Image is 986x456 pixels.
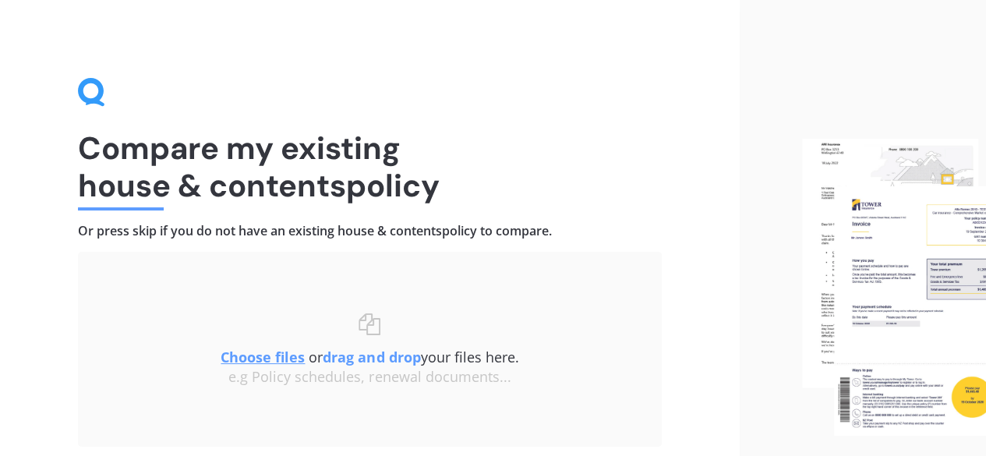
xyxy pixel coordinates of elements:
[221,348,518,366] span: or your files here.
[78,129,662,204] h1: Compare my existing house & contents policy
[802,139,986,436] img: files.webp
[109,369,631,386] div: e.g Policy schedules, renewal documents...
[323,348,420,366] b: drag and drop
[221,348,305,366] u: Choose files
[78,223,662,239] h4: Or press skip if you do not have an existing house & contents policy to compare.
